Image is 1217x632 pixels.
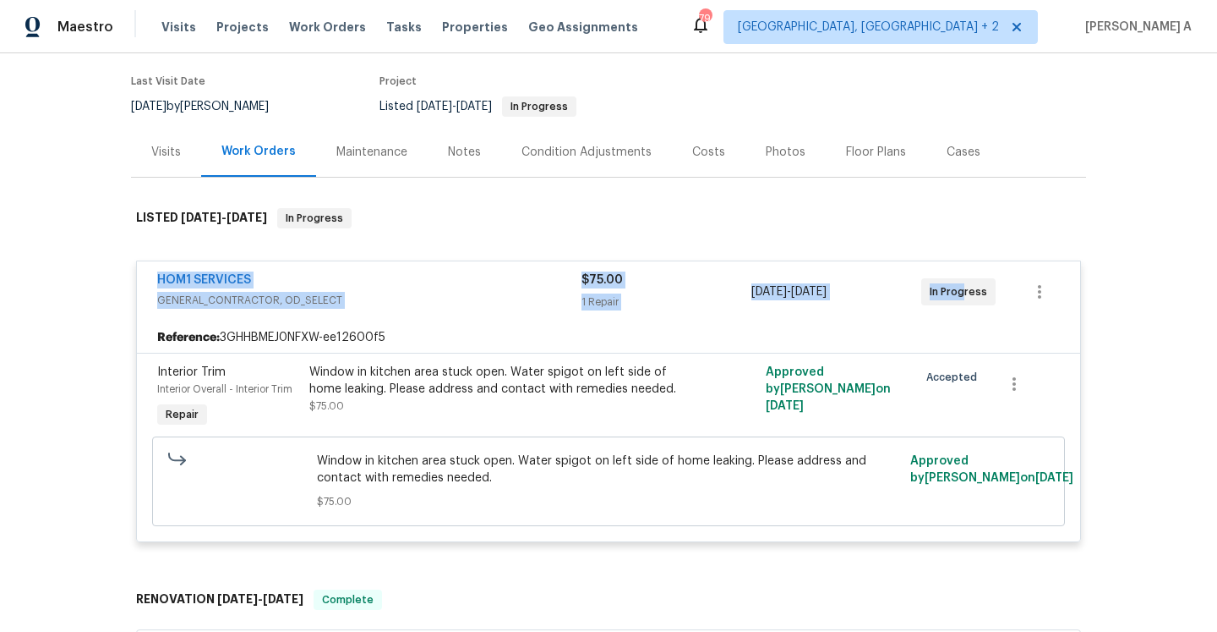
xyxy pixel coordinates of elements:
[1035,472,1073,484] span: [DATE]
[137,322,1080,353] div: 3GHHBMEJ0NFXW-ee12600f5
[263,593,303,605] span: [DATE]
[157,274,251,286] a: HOM1 SERVICES
[181,212,267,223] span: -
[417,101,492,113] span: -
[151,144,181,161] div: Visits
[161,19,196,36] span: Visits
[751,286,787,298] span: [DATE]
[217,593,303,605] span: -
[930,283,994,300] span: In Progress
[131,191,1086,245] div: LISTED [DATE]-[DATE]In Progress
[456,101,492,113] span: [DATE]
[442,19,508,36] span: Properties
[846,144,906,161] div: Floor Plans
[131,96,289,117] div: by [PERSON_NAME]
[448,144,481,161] div: Notes
[581,294,751,311] div: 1 Repair
[692,144,725,161] div: Costs
[157,329,220,346] b: Reference:
[136,590,303,610] h6: RENOVATION
[417,101,452,113] span: [DATE]
[336,144,407,161] div: Maintenance
[181,212,221,223] span: [DATE]
[581,274,623,286] span: $75.00
[766,366,891,412] span: Approved by [PERSON_NAME] on
[926,369,984,386] span: Accepted
[386,21,422,33] span: Tasks
[1078,19,1192,36] span: [PERSON_NAME] A
[751,283,827,300] span: -
[289,19,366,36] span: Work Orders
[317,493,901,510] span: $75.00
[157,384,292,394] span: Interior Overall - Interior Trim
[136,208,267,228] h6: LISTED
[216,19,269,36] span: Projects
[157,292,581,309] span: GENERAL_CONTRACTOR, OD_SELECT
[131,76,205,86] span: Last Visit Date
[309,364,679,398] div: Window in kitchen area stuck open. Water spigot on left side of home leaking. Please address and ...
[159,406,205,423] span: Repair
[910,455,1073,484] span: Approved by [PERSON_NAME] on
[157,366,226,378] span: Interior Trim
[57,19,113,36] span: Maestro
[504,102,575,112] span: In Progress
[315,591,380,608] span: Complete
[309,401,344,411] span: $75.00
[528,19,638,36] span: Geo Assignments
[279,210,350,227] span: In Progress
[766,144,805,161] div: Photos
[766,400,804,412] span: [DATE]
[738,19,999,36] span: [GEOGRAPHIC_DATA], [GEOGRAPHIC_DATA] + 2
[217,593,258,605] span: [DATE]
[131,101,166,113] span: [DATE]
[379,76,417,86] span: Project
[221,143,296,160] div: Work Orders
[226,212,267,223] span: [DATE]
[521,144,652,161] div: Condition Adjustments
[317,453,901,486] span: Window in kitchen area stuck open. Water spigot on left side of home leaking. Please address and ...
[379,101,576,113] span: Listed
[791,286,827,298] span: [DATE]
[131,573,1086,627] div: RENOVATION [DATE]-[DATE]Complete
[699,10,711,27] div: 79
[947,144,980,161] div: Cases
